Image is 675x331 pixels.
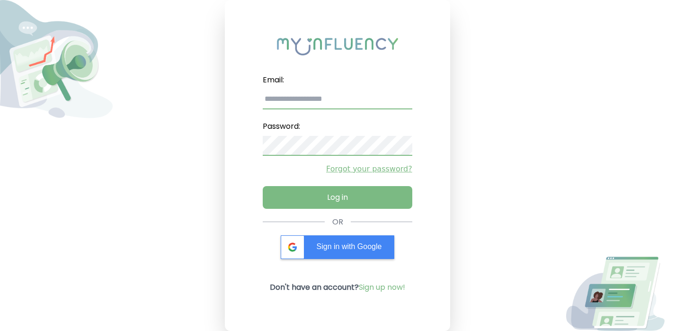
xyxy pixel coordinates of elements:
a: Sign up now! [359,282,405,293]
label: Email: [263,71,412,89]
span: Sign in with Google [317,242,382,250]
p: Don't have an account? [270,282,405,293]
button: Log in [263,186,412,209]
div: Sign in with Google [281,235,394,259]
a: Forgot your password? [263,163,412,175]
img: Login Image2 [562,257,675,331]
label: Password: [263,117,412,136]
img: My Influency [277,38,398,55]
div: OR [332,216,343,228]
